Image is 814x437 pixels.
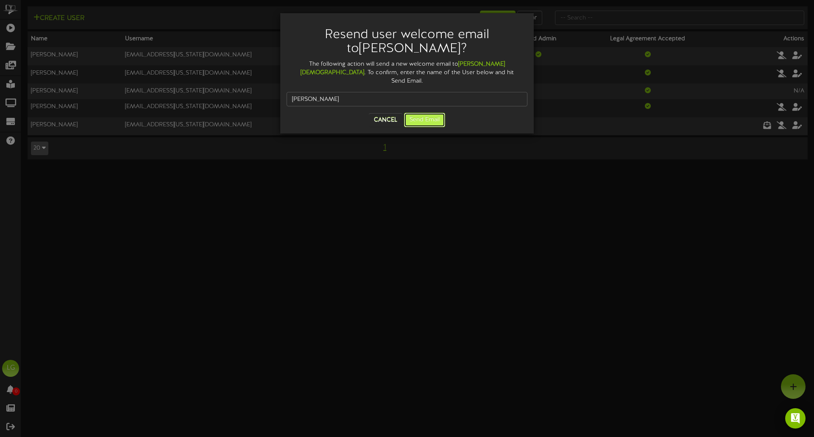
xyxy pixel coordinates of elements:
[293,28,521,56] h2: Resend user welcome email to [PERSON_NAME] ?
[287,92,527,106] input: Cynthia Church
[785,408,806,429] div: Open Intercom Messenger
[369,113,402,127] button: Cancel
[404,113,445,127] button: Send Email
[287,60,527,86] div: The following action will send a new welcome email to . To confirm, enter the name of the User be...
